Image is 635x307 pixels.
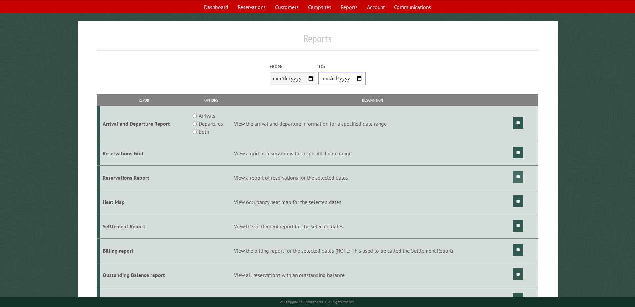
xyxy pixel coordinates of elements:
label: Departures [199,120,223,128]
label: Both [199,128,209,136]
td: Reservations Grid [100,141,190,166]
label: From: [270,63,317,70]
a: Customers [271,1,303,13]
a: Campsites [304,1,335,13]
th: Options [189,94,233,106]
small: © Campground Commander LLC. All rights reserved. [280,300,355,304]
label: Arrivals [199,112,215,120]
a: Reports [337,1,362,13]
a: Communications [390,1,435,13]
td: View the billing report for the selected dates (NOTE: This used to be called the Settlement Report) [233,239,512,263]
td: View a report of reservations for the selected dates [233,166,512,190]
a: Reservations [234,1,270,13]
th: Description [233,94,512,106]
td: View occupancy heat map for the selected dates [233,190,512,214]
td: View the arrival and departure information for a specified date range [233,106,512,141]
td: Arrival and Departure Report [100,106,190,141]
td: Settlement Report [100,214,190,239]
th: Report [100,94,190,106]
td: View all reservations with an outstanding balance [233,263,512,287]
td: View a grid of reservations for a specified date range [233,141,512,166]
a: Account [363,1,389,13]
h1: Reports [97,32,539,50]
a: Dashboard [200,1,232,13]
td: Reservations Report [100,166,190,190]
td: Billing report [100,239,190,263]
td: Heat Map [100,190,190,214]
td: Oustanding Balance report [100,263,190,287]
label: To: [318,63,366,70]
td: View the settlement report for the selected dates [233,214,512,239]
